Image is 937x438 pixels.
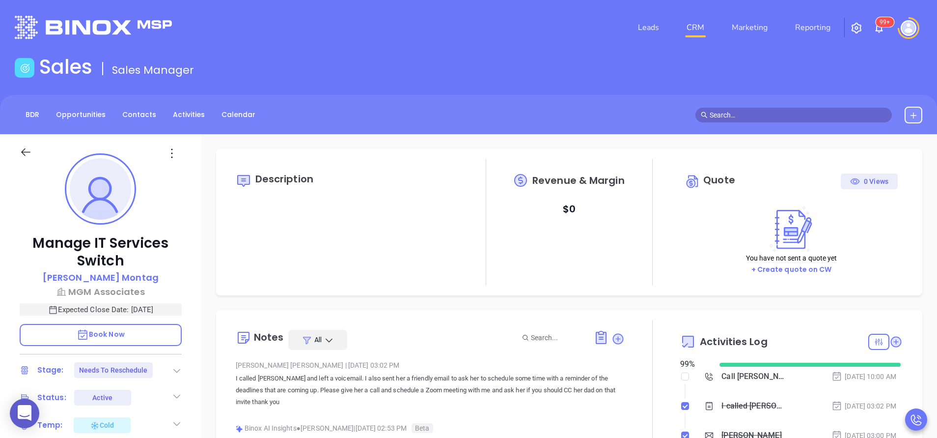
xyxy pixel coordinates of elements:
p: [PERSON_NAME] Montag [43,271,159,284]
a: Leads [634,18,663,37]
div: [DATE] 10:00 AM [831,371,896,382]
span: search [701,112,708,118]
span: | [345,361,347,369]
div: Temp: [37,418,63,433]
a: MGM Associates [20,285,182,298]
div: Call [PERSON_NAME] to schedule meeting - [PERSON_NAME] [721,369,786,384]
a: Marketing [728,18,772,37]
div: Active [92,390,112,406]
div: [DATE] 03:02 PM [831,401,896,411]
p: Expected Close Date: [DATE] [20,303,182,316]
a: BDR [20,107,45,123]
div: Stage: [37,363,64,378]
span: ● [297,424,301,432]
h1: Sales [39,55,92,79]
a: CRM [683,18,708,37]
span: Quote [703,173,735,187]
span: Activities Log [700,337,767,347]
span: Beta [412,423,433,433]
p: You have not sent a quote yet [746,253,837,263]
img: iconNotification [873,22,885,34]
img: Create on CWSell [765,206,818,253]
a: Contacts [116,107,162,123]
a: Calendar [216,107,261,123]
img: iconSetting [851,22,862,34]
div: 0 Views [850,174,888,189]
p: $ 0 [563,200,576,218]
span: All [314,335,322,345]
img: svg%3e [236,425,243,433]
a: Activities [167,107,211,123]
button: + Create quote on CW [748,264,835,275]
img: user [901,20,916,36]
p: Manage IT Services Switch [20,234,182,270]
div: Status: [37,390,66,405]
div: Binox AI Insights [PERSON_NAME] | [DATE] 02:53 PM [236,421,625,436]
a: [PERSON_NAME] Montag [43,271,159,285]
span: Revenue & Margin [532,175,625,185]
span: Description [255,172,313,186]
div: 99 % [680,358,707,370]
sup: 100 [876,17,894,27]
div: Needs To Reschedule [79,362,148,378]
input: Search... [531,332,583,343]
input: Search… [710,110,886,120]
a: Reporting [791,18,834,37]
div: Notes [254,332,284,342]
span: Book Now [77,329,125,339]
p: I called [PERSON_NAME] and left a voicemail. I also sent her a friendly email to ask her to sched... [236,373,625,408]
div: [PERSON_NAME] [PERSON_NAME] [DATE] 03:02 PM [236,358,625,373]
div: Cold [90,419,114,431]
a: + Create quote on CW [751,264,832,274]
div: I called [PERSON_NAME] and left a voicemail. I also sent her a friendly email to ask her to sched... [721,399,786,413]
a: Opportunities [50,107,111,123]
span: Sales Manager [112,62,194,78]
img: Circle dollar [685,174,701,189]
img: profile-user [70,158,131,220]
img: logo [15,16,172,39]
